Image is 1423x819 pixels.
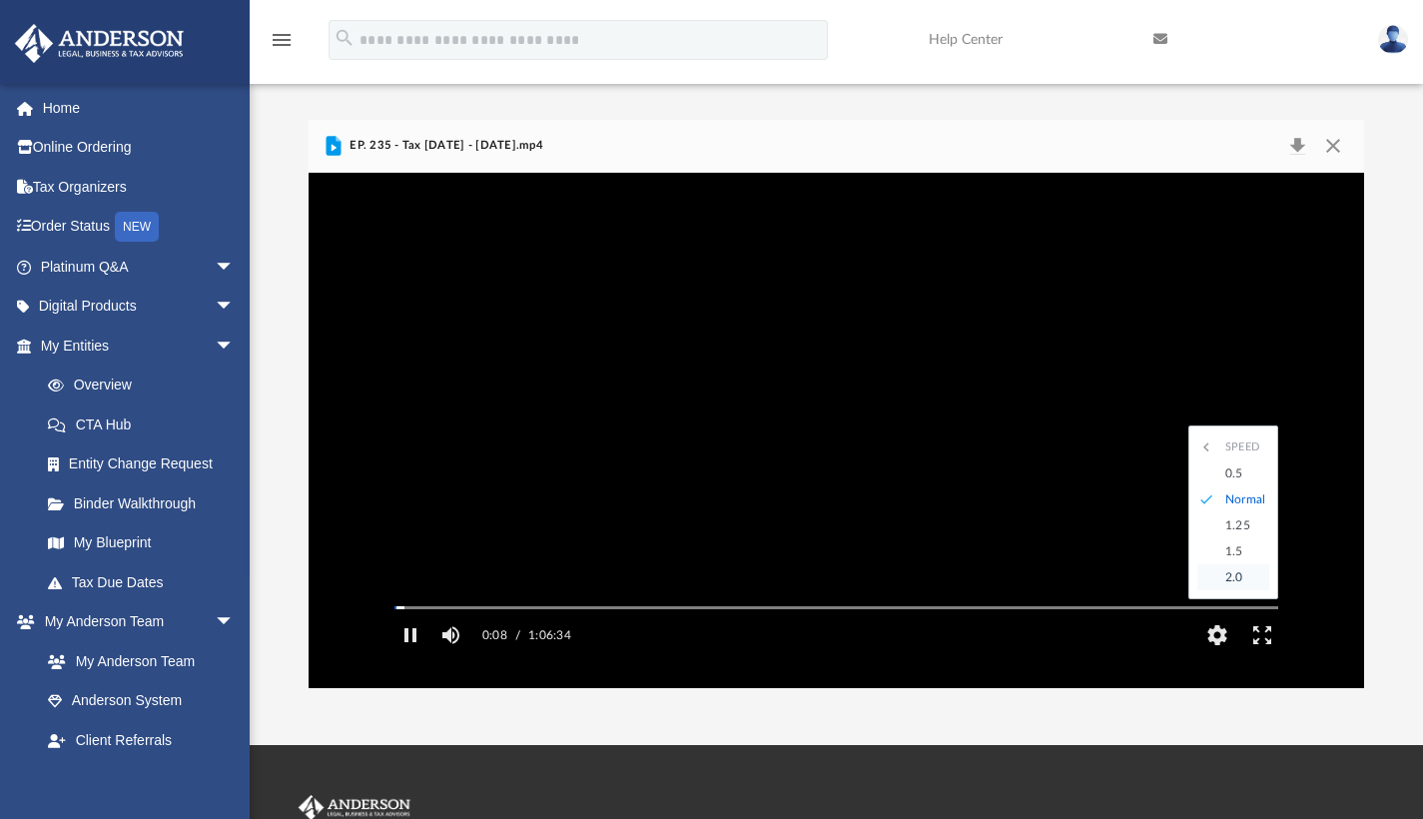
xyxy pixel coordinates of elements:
button: Mute [433,615,469,655]
div: 1.5 [1215,538,1270,564]
a: Tax Due Dates [28,562,265,602]
span: EP. 235 - Tax [DATE] - [DATE].mp4 [346,137,543,155]
div: 0.5 [1215,460,1270,486]
div: Media Slider [378,599,1294,615]
a: Overview [28,366,265,406]
span: arrow_drop_down [215,247,255,288]
label: 1:06:34 [528,615,571,655]
div: Preview [309,120,1365,688]
div: 1.25 [1215,512,1270,538]
span: arrow_drop_down [215,326,255,367]
span: arrow_drop_down [215,287,255,328]
div: Normal [1215,486,1270,512]
a: Anderson System [28,681,255,721]
div: NEW [115,212,159,242]
a: Client Referrals [28,720,255,760]
button: Enter fullscreen [1239,615,1284,655]
a: Online Ordering [14,128,265,168]
button: Download [1279,132,1315,160]
a: CTA Hub [28,405,265,444]
button: Settings [1194,615,1239,655]
a: Order StatusNEW [14,207,265,248]
div: 2.0 [1215,564,1270,590]
i: menu [270,28,294,52]
label: 0:08 [482,615,507,655]
img: User Pic [1378,25,1408,54]
img: Anderson Advisors Platinum Portal [9,24,190,63]
a: My Anderson Team [28,641,245,681]
i: search [334,27,356,49]
a: Digital Productsarrow_drop_down [14,287,265,327]
a: menu [270,38,294,52]
a: Tax Organizers [14,167,265,207]
div: File preview [309,173,1365,688]
a: Platinum Q&Aarrow_drop_down [14,247,265,287]
button: Close [1315,132,1351,160]
a: My Blueprint [28,523,255,563]
span: / [515,615,520,655]
div: Speed [1215,434,1270,460]
a: My Anderson Teamarrow_drop_down [14,602,255,642]
span: arrow_drop_down [215,602,255,643]
a: My Entitiesarrow_drop_down [14,326,265,366]
a: Home [14,88,265,128]
button: Pause [388,615,433,655]
a: Binder Walkthrough [28,483,265,523]
a: Entity Change Request [28,444,265,484]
